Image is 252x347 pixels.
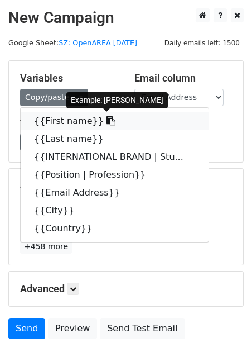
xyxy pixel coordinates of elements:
[134,72,232,84] h5: Email column
[21,148,209,166] a: {{INTERNATIONAL BRAND | Stu...
[21,202,209,220] a: {{City}}
[21,184,209,202] a: {{Email Address}}
[196,293,252,347] iframe: Chat Widget
[21,220,209,237] a: {{Country}}
[8,39,137,47] small: Google Sheet:
[20,72,118,84] h5: Variables
[20,89,88,106] a: Copy/paste...
[48,318,97,339] a: Preview
[59,39,137,47] a: SZ: OpenAREA [DATE]
[20,240,72,254] a: +458 more
[161,39,244,47] a: Daily emails left: 1500
[21,130,209,148] a: {{Last name}}
[8,8,244,27] h2: New Campaign
[66,92,168,108] div: Example: [PERSON_NAME]
[20,283,232,295] h5: Advanced
[21,166,209,184] a: {{Position | Profession}}
[8,318,45,339] a: Send
[21,112,209,130] a: {{First name}}
[100,318,185,339] a: Send Test Email
[161,37,244,49] span: Daily emails left: 1500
